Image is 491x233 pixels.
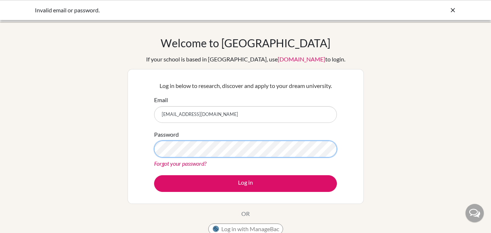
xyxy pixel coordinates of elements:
div: If your school is based in [GEOGRAPHIC_DATA], use to login. [146,55,345,64]
span: Help [16,5,31,12]
h1: Welcome to [GEOGRAPHIC_DATA] [161,36,330,49]
a: [DOMAIN_NAME] [278,56,325,63]
a: Forgot your password? [154,160,206,167]
p: Log in below to research, discover and apply to your dream university. [154,81,337,90]
button: Log in [154,175,337,192]
p: OR [241,209,250,218]
label: Password [154,130,179,139]
div: Invalid email or password. [35,6,347,15]
label: Email [154,96,168,104]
